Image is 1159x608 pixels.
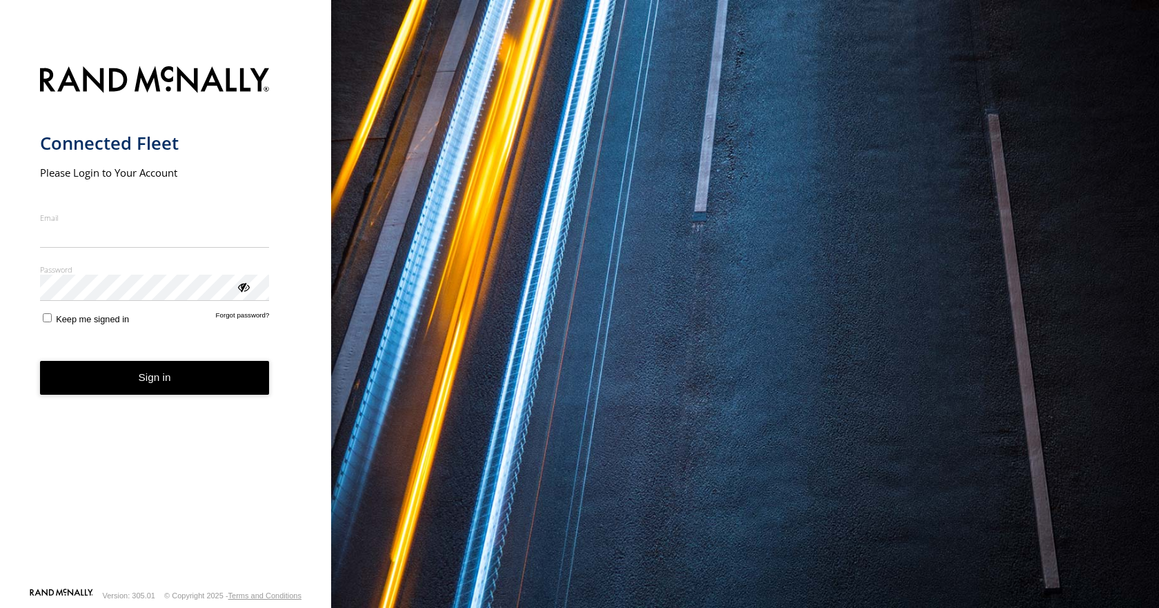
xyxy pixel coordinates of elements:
label: Password [40,264,270,275]
a: Forgot password? [216,311,270,324]
form: main [40,58,292,587]
div: ViewPassword [236,280,250,293]
h2: Please Login to Your Account [40,166,270,179]
h1: Connected Fleet [40,132,270,155]
a: Terms and Conditions [228,591,301,600]
img: Rand McNally [40,63,270,99]
button: Sign in [40,361,270,395]
div: © Copyright 2025 - [164,591,301,600]
input: Keep me signed in [43,313,52,322]
div: Version: 305.01 [103,591,155,600]
a: Visit our Website [30,589,93,602]
label: Email [40,213,270,223]
span: Keep me signed in [56,314,129,324]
